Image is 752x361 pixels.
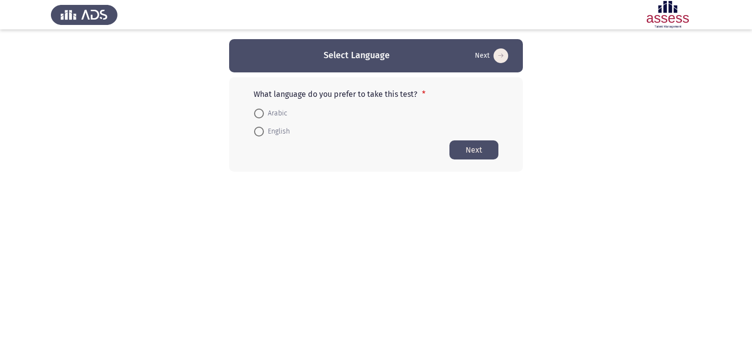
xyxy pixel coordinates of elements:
[264,108,287,119] span: Arabic
[634,1,701,28] img: Assessment logo of Potentiality Assessment
[51,1,117,28] img: Assess Talent Management logo
[449,140,498,159] button: Start assessment
[472,48,511,64] button: Start assessment
[324,49,390,62] h3: Select Language
[254,90,498,99] p: What language do you prefer to take this test?
[264,126,290,137] span: English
